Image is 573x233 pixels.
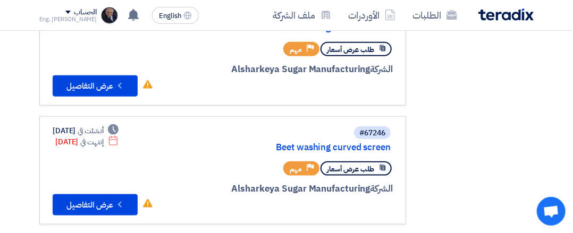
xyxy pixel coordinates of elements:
a: ملف الشركة [264,3,340,28]
span: طلب عرض أسعار [327,164,374,174]
a: الطلبات [404,3,466,28]
button: English [152,7,199,24]
div: Alsharkeya Sugar Manufacturing [162,182,393,196]
div: Open chat [537,197,566,226]
img: _1721078382163.jpg [101,7,118,24]
div: Eng. [PERSON_NAME] [39,16,97,22]
div: [DATE] [53,125,119,136]
span: طلب عرض أسعار [327,45,374,55]
span: الشركة [370,63,393,76]
button: عرض التفاصيل [53,75,138,97]
div: #67246 [359,130,385,137]
span: مهم [290,164,302,174]
span: مهم [290,45,302,55]
div: [DATE] [55,136,119,148]
div: Alsharkeya Sugar Manufacturing [162,63,393,76]
span: أنشئت في [78,125,103,136]
span: إنتهت في [80,136,103,148]
div: الحساب [74,8,97,17]
a: Beet washing curved screen [178,143,391,152]
a: الأوردرات [340,3,404,28]
img: Teradix logo [478,8,534,21]
span: English [159,12,181,20]
span: الشركة [370,182,393,195]
button: عرض التفاصيل [53,194,138,215]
